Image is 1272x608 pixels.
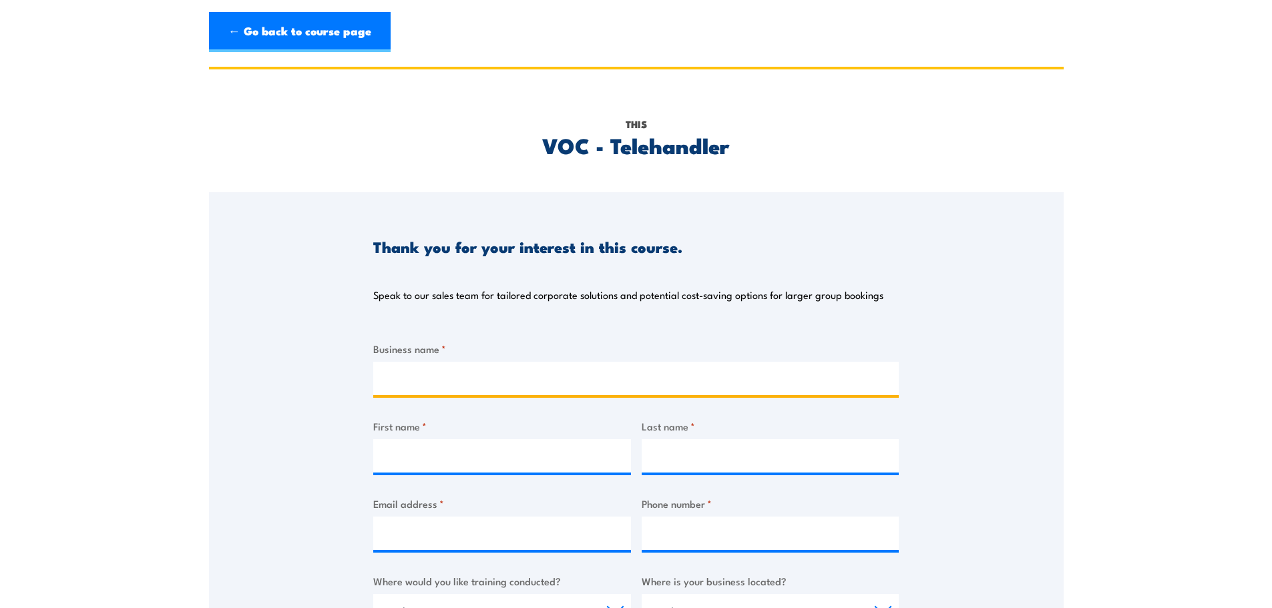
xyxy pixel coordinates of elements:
label: Business name [373,341,899,356]
label: Phone number [642,496,899,511]
p: This [373,117,899,131]
h2: VOC - Telehandler [373,135,899,154]
label: First name [373,418,631,434]
label: Where would you like training conducted? [373,573,631,589]
label: Email address [373,496,631,511]
p: Speak to our sales team for tailored corporate solutions and potential cost-saving options for la... [373,288,883,302]
label: Where is your business located? [642,573,899,589]
h3: Thank you for your interest in this course. [373,239,682,254]
a: ← Go back to course page [209,12,391,52]
label: Last name [642,418,899,434]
